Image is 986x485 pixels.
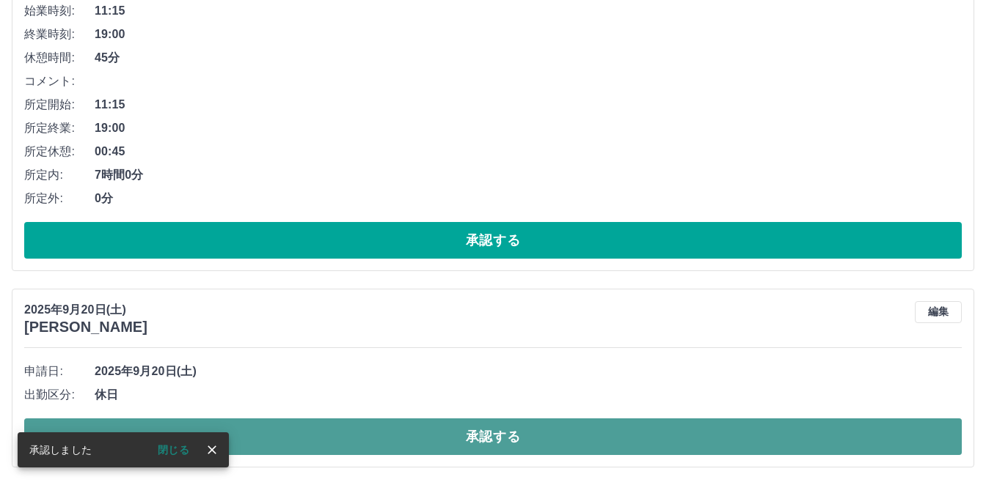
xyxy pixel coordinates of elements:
span: 45分 [95,49,962,67]
span: 休憩時間: [24,49,95,67]
h3: [PERSON_NAME] [24,319,147,336]
div: 承認しました [29,437,92,463]
span: 7時間0分 [95,166,962,184]
span: 所定内: [24,166,95,184]
span: 出勤区分: [24,386,95,404]
span: 所定終業: [24,119,95,137]
button: 承認する [24,418,962,455]
span: 19:00 [95,26,962,43]
p: 2025年9月20日(土) [24,301,147,319]
span: 00:45 [95,143,962,160]
span: 0分 [95,190,962,207]
span: 休日 [95,386,962,404]
span: 19:00 [95,119,962,137]
span: 始業時刻: [24,2,95,20]
span: 2025年9月20日(土) [95,363,962,380]
span: 所定外: [24,190,95,207]
span: 11:15 [95,2,962,20]
button: close [201,439,223,461]
span: コメント: [24,73,95,90]
button: 承認する [24,222,962,259]
span: 11:15 [95,96,962,114]
span: 終業時刻: [24,26,95,43]
span: 申請日: [24,363,95,380]
span: 所定休憩: [24,143,95,160]
button: 閉じる [146,439,201,461]
span: 所定開始: [24,96,95,114]
button: 編集 [915,301,962,323]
